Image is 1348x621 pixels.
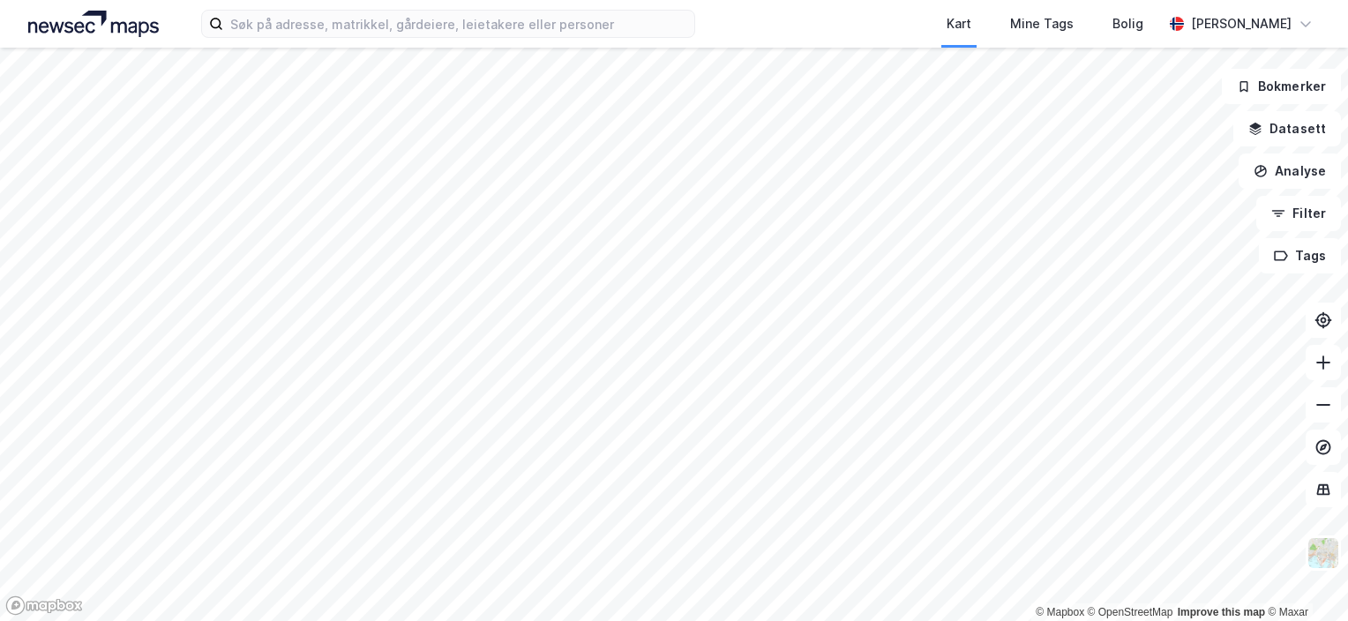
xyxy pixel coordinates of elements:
[1178,606,1265,618] a: Improve this map
[1036,606,1084,618] a: Mapbox
[1112,13,1143,34] div: Bolig
[1260,536,1348,621] div: Kontrollprogram for chat
[1233,111,1341,146] button: Datasett
[223,11,694,37] input: Søk på adresse, matrikkel, gårdeiere, leietakere eller personer
[1222,69,1341,104] button: Bokmerker
[947,13,971,34] div: Kart
[1239,153,1341,189] button: Analyse
[1256,196,1341,231] button: Filter
[1010,13,1074,34] div: Mine Tags
[1191,13,1292,34] div: [PERSON_NAME]
[5,595,83,616] a: Mapbox homepage
[1088,606,1173,618] a: OpenStreetMap
[1259,238,1341,273] button: Tags
[1260,536,1348,621] iframe: Chat Widget
[28,11,159,37] img: logo.a4113a55bc3d86da70a041830d287a7e.svg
